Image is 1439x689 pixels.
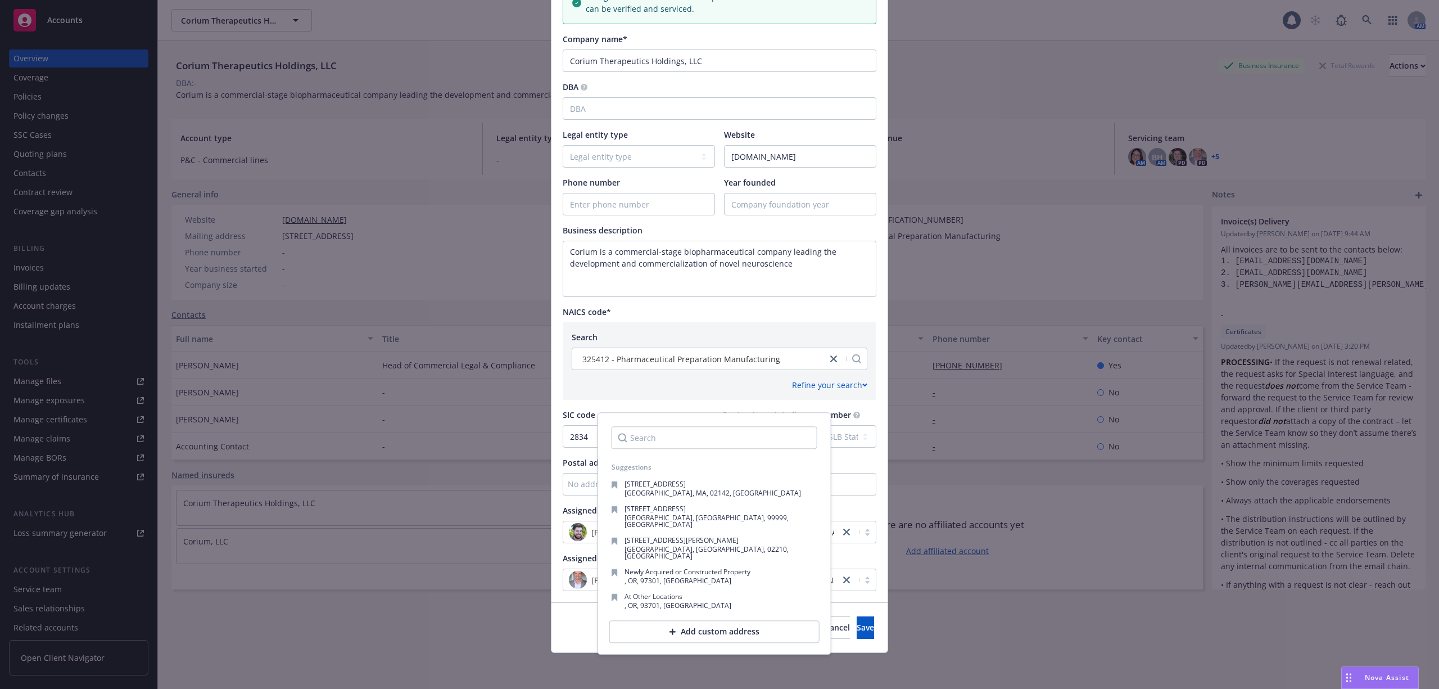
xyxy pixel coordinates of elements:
[603,533,826,564] button: [STREET_ADDRESS][PERSON_NAME][GEOGRAPHIC_DATA], [GEOGRAPHIC_DATA], 02210, [GEOGRAPHIC_DATA]
[840,573,853,587] a: close
[569,523,834,541] span: photo[PERSON_NAME] ([PERSON_NAME][EMAIL_ADDRESS][PERSON_NAME][DOMAIN_NAME])
[569,523,587,541] img: photo
[563,307,611,317] span: NAICS code*
[792,379,867,391] div: Refine your search
[563,49,876,72] input: Company name
[725,193,876,215] input: Company foundation year
[625,576,731,586] span: , OR, 97301, [GEOGRAPHIC_DATA]
[563,193,714,215] input: Enter phone number
[825,622,850,633] span: Cancel
[625,544,789,561] span: [GEOGRAPHIC_DATA], [GEOGRAPHIC_DATA], 02210, [GEOGRAPHIC_DATA]
[563,34,627,44] span: Company name*
[625,504,686,514] span: [STREET_ADDRESS]
[563,473,876,496] button: No address selected
[569,571,587,589] img: photo
[591,526,918,538] span: [PERSON_NAME] ([PERSON_NAME][EMAIL_ADDRESS][PERSON_NAME][DOMAIN_NAME])
[722,409,851,420] span: Contractors state license number
[625,488,801,498] span: [GEOGRAPHIC_DATA], MA, 02142, [GEOGRAPHIC_DATA]
[724,129,755,140] span: Website
[840,525,853,539] a: close
[825,616,850,639] button: Cancel
[1341,667,1419,689] button: Nova Assist
[603,501,826,533] button: [STREET_ADDRESS][GEOGRAPHIC_DATA], [GEOGRAPHIC_DATA], 99999, [GEOGRAPHIC_DATA]
[563,177,620,188] span: Phone number
[568,478,860,490] div: No address selected
[1342,667,1356,688] div: Drag to move
[563,409,595,420] span: SIC code
[578,353,821,365] span: 325412 - Pharmaceutical Preparation Manufacturing
[563,241,876,297] textarea: Enter business description
[625,601,731,610] span: , OR, 93701, [GEOGRAPHIC_DATA]
[725,146,876,167] input: Enter URL
[603,476,826,501] button: [STREET_ADDRESS][GEOGRAPHIC_DATA], MA, 02142, [GEOGRAPHIC_DATA]
[612,426,817,449] input: Search
[1365,673,1409,682] span: Nova Assist
[625,592,682,601] span: At Other Locations
[563,82,578,92] span: DBA
[857,616,874,639] button: Save
[563,457,619,468] span: Postal address
[724,177,776,188] span: Year founded
[563,225,642,236] span: Business description
[582,353,780,365] span: 325412 - Pharmaceutical Preparation Manufacturing
[603,564,826,589] button: Newly Acquired or Constructed Property, OR, 97301, [GEOGRAPHIC_DATA]
[827,352,840,366] a: close
[591,574,856,586] span: [PERSON_NAME] ([PERSON_NAME][EMAIL_ADDRESS][DOMAIN_NAME])
[563,97,876,120] input: DBA
[563,426,717,447] input: SIC Code
[625,535,739,545] span: [STREET_ADDRESS][PERSON_NAME]
[563,129,628,140] span: Legal entity type
[572,332,598,343] span: Search
[625,479,686,489] span: [STREET_ADDRESS]
[569,571,834,589] span: photo[PERSON_NAME] ([PERSON_NAME][EMAIL_ADDRESS][DOMAIN_NAME])
[563,505,671,516] span: Assigned account manager*
[625,567,750,577] span: Newly Acquired or Constructed Property
[603,589,826,614] button: At Other Locations, OR, 93701, [GEOGRAPHIC_DATA]
[857,622,874,633] span: Save
[612,462,817,472] div: Suggestions
[609,620,820,643] button: Add custom address
[625,513,789,529] span: [GEOGRAPHIC_DATA], [GEOGRAPHIC_DATA], 99999, [GEOGRAPHIC_DATA]
[563,553,639,564] span: Assigned producer*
